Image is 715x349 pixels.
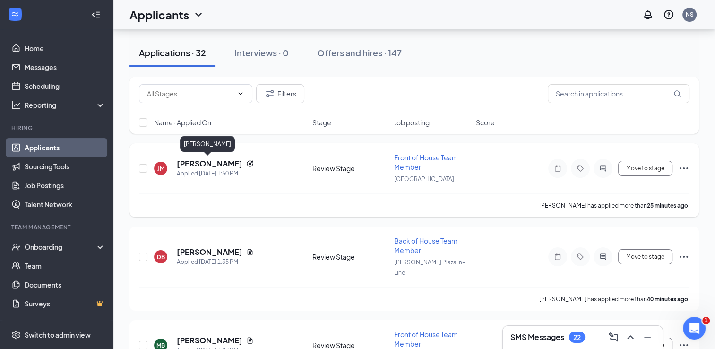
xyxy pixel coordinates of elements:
[394,236,457,254] span: Back of House Team Member
[25,256,105,275] a: Team
[139,47,206,59] div: Applications · 32
[264,88,276,99] svg: Filter
[510,332,564,342] h3: SMS Messages
[678,163,689,174] svg: Ellipses
[246,248,254,256] svg: Document
[597,165,609,172] svg: ActiveChat
[394,259,465,276] span: [PERSON_NAME] Plaza In-Line
[647,296,688,303] b: 40 minutes ago
[623,330,638,345] button: ChevronUp
[552,165,563,172] svg: Note
[476,118,495,127] span: Score
[640,330,655,345] button: Minimize
[618,161,672,176] button: Move to stage
[642,9,654,20] svg: Notifications
[25,275,105,294] a: Documents
[686,10,694,18] div: NS
[11,242,21,252] svg: UserCheck
[177,169,254,178] div: Applied [DATE] 1:50 PM
[618,249,672,264] button: Move to stage
[702,317,710,324] span: 1
[625,332,636,343] svg: ChevronUp
[539,201,689,209] p: [PERSON_NAME] has applied more than .
[10,9,20,19] svg: WorkstreamLogo
[597,253,609,261] svg: ActiveChat
[548,84,689,103] input: Search in applications
[25,176,105,195] a: Job Postings
[642,332,653,343] svg: Minimize
[312,164,388,173] div: Review Stage
[606,330,621,345] button: ComposeMessage
[177,257,254,267] div: Applied [DATE] 1:35 PM
[177,247,242,257] h5: [PERSON_NAME]
[673,90,681,97] svg: MagnifyingGlass
[25,39,105,58] a: Home
[11,223,103,231] div: Team Management
[234,47,289,59] div: Interviews · 0
[25,77,105,96] a: Scheduling
[312,118,331,127] span: Stage
[575,253,586,261] svg: Tag
[552,253,563,261] svg: Note
[25,58,105,77] a: Messages
[157,165,164,173] div: JM
[157,253,165,261] div: DB
[129,7,189,23] h1: Applicants
[193,9,204,20] svg: ChevronDown
[312,252,388,262] div: Review Stage
[25,294,105,313] a: SurveysCrown
[608,332,619,343] svg: ComposeMessage
[663,9,674,20] svg: QuestionInfo
[25,138,105,157] a: Applicants
[11,330,21,340] svg: Settings
[394,153,458,171] span: Front of House Team Member
[91,10,101,19] svg: Collapse
[647,202,688,209] b: 25 minutes ago
[11,124,103,132] div: Hiring
[394,175,454,183] span: [GEOGRAPHIC_DATA]
[683,317,706,340] iframe: Intercom live chat
[177,158,242,169] h5: [PERSON_NAME]
[11,100,21,110] svg: Analysis
[678,251,689,262] svg: Ellipses
[256,84,304,103] button: Filter Filters
[573,333,581,341] div: 22
[154,118,211,127] span: Name · Applied On
[180,136,235,152] div: [PERSON_NAME]
[25,100,106,110] div: Reporting
[25,242,97,252] div: Onboarding
[25,330,91,340] div: Switch to admin view
[246,337,254,344] svg: Document
[147,88,233,99] input: All Stages
[317,47,402,59] div: Offers and hires · 147
[246,160,254,167] svg: Reapply
[394,118,430,127] span: Job posting
[177,335,242,346] h5: [PERSON_NAME]
[394,330,458,348] span: Front of House Team Member
[539,295,689,303] p: [PERSON_NAME] has applied more than .
[237,90,244,97] svg: ChevronDown
[25,157,105,176] a: Sourcing Tools
[575,165,586,172] svg: Tag
[25,195,105,214] a: Talent Network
